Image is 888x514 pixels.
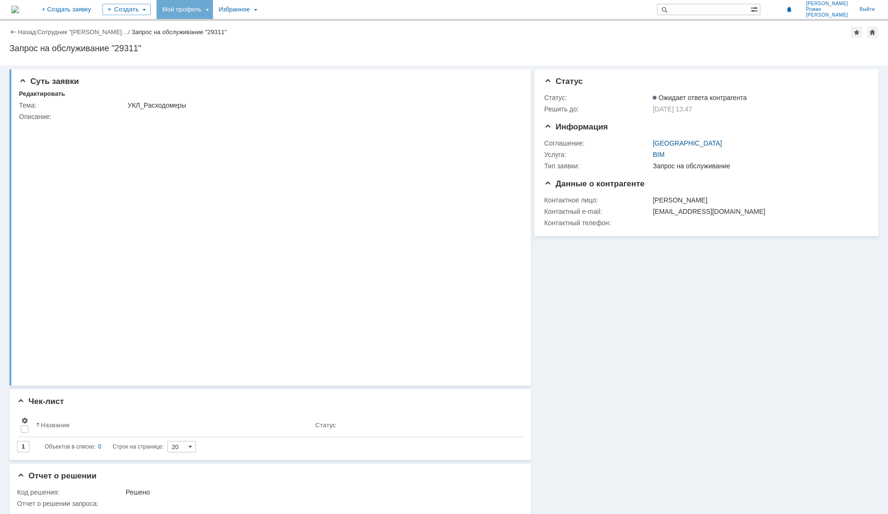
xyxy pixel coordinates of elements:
[37,28,132,36] div: /
[544,162,651,170] div: Тип заявки:
[806,7,848,12] span: Роман
[17,471,96,480] span: Отчет о решении
[17,488,124,496] div: Код решения:
[21,417,28,424] span: Настройки
[128,101,517,109] div: УКЛ_Расходомеры
[544,139,651,147] div: Соглашение:
[19,90,65,98] div: Редактировать
[544,105,651,113] div: Решить до:
[19,77,79,86] span: Суть заявки
[653,196,864,204] div: [PERSON_NAME]
[126,488,517,496] div: Решено
[19,101,126,109] div: Тема:
[18,28,36,36] a: Назад
[544,196,651,204] div: Контактное лицо:
[544,122,608,131] span: Информация
[32,413,312,437] th: Название
[17,500,518,507] div: Отчет о решении запроса:
[544,219,651,227] div: Контактный телефон:
[653,151,665,158] a: BIM
[11,6,19,13] a: Перейти на домашнюю страницу
[98,441,102,452] div: 0
[36,28,37,35] div: |
[544,179,645,188] span: Данные о контрагенте
[653,162,864,170] div: Запрос на обслуживание
[544,77,583,86] span: Статус
[806,12,848,18] span: [PERSON_NAME]
[17,397,64,406] span: Чек-лист
[544,151,651,158] div: Услуга:
[653,139,722,147] a: [GEOGRAPHIC_DATA]
[867,27,878,38] div: Сделать домашней страницей
[131,28,227,36] div: Запрос на обслуживание "29311"
[851,27,862,38] div: Добавить в избранное
[544,94,651,101] div: Статус:
[653,208,864,215] div: [EMAIL_ADDRESS][DOMAIN_NAME]
[653,94,747,101] span: Ожидает ответа контрагента
[19,113,518,120] div: Описание:
[544,208,651,215] div: Контактный e-mail:
[806,1,848,7] span: [PERSON_NAME]
[11,6,19,13] img: logo
[41,422,70,429] div: Название
[102,4,151,15] div: Создать
[653,105,692,113] span: [DATE] 13:47
[45,441,164,452] i: Строк на странице:
[750,4,760,13] span: Расширенный поиск
[37,28,128,36] a: Сотрудник "[PERSON_NAME]…
[315,422,336,429] div: Статус
[9,44,879,53] div: Запрос на обслуживание "29311"
[45,443,95,450] span: Объектов в списке:
[312,413,516,437] th: Статус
